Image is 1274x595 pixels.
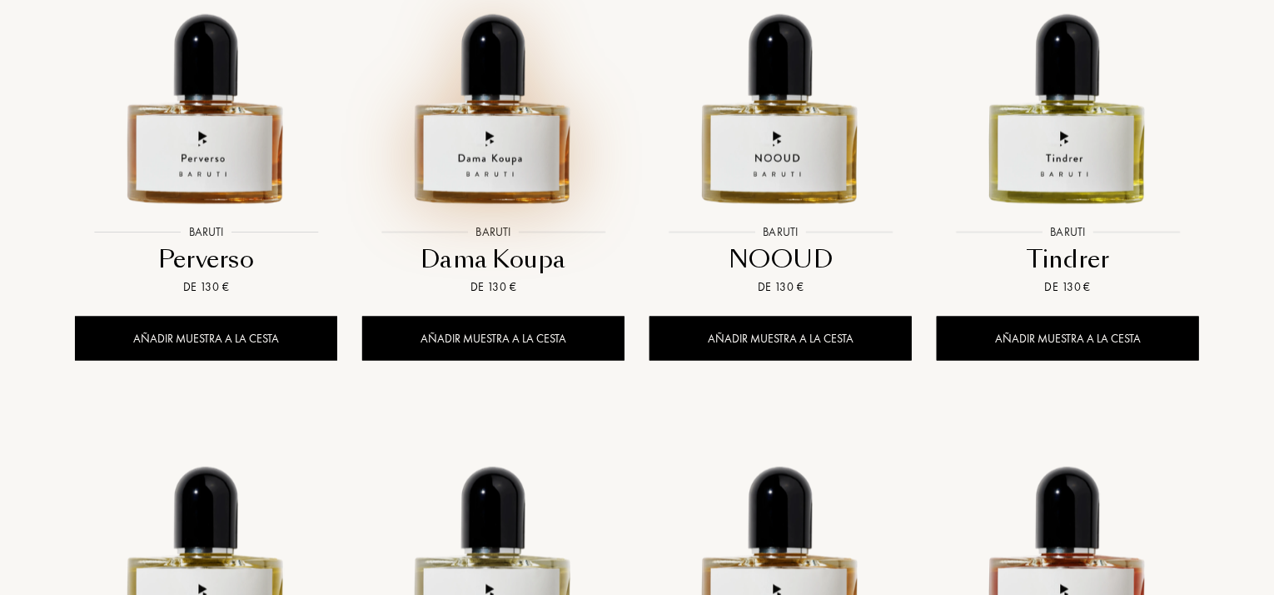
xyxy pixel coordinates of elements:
[362,317,625,361] div: Añadir muestra a la cesta
[943,278,1192,296] div: De 130 €
[656,278,905,296] div: De 130 €
[75,317,337,361] div: Añadir muestra a la cesta
[937,317,1199,361] div: Añadir muestra a la cesta
[369,278,618,296] div: De 130 €
[649,317,912,361] div: Añadir muestra a la cesta
[82,278,331,296] div: De 130 €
